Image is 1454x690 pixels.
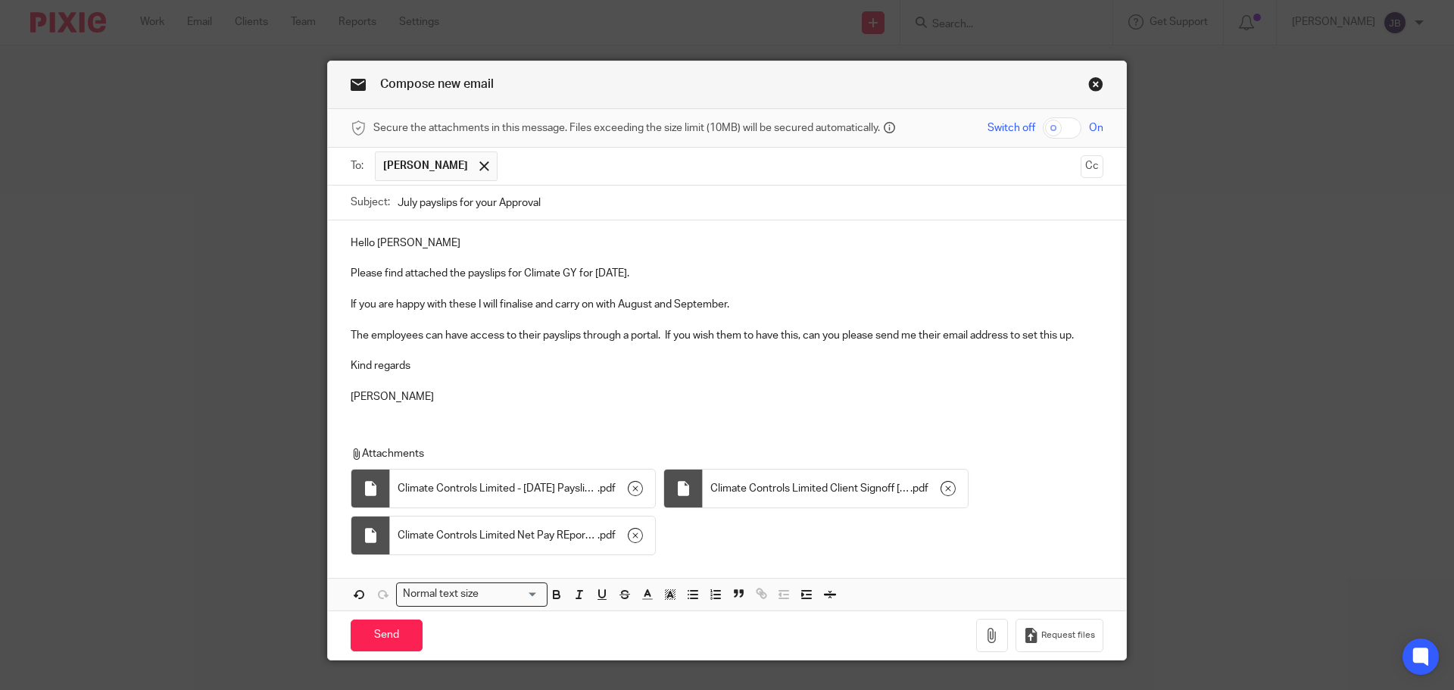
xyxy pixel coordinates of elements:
span: Normal text size [400,586,482,602]
label: To: [351,158,367,173]
span: pdf [913,481,928,496]
span: Compose new email [380,78,494,90]
button: Cc [1081,155,1103,178]
p: [PERSON_NAME] [351,389,1103,404]
span: Climate Controls Limited - [DATE] Payslips (1) [398,481,598,496]
span: Climate Controls Limited Client Signoff [DATE] [710,481,910,496]
p: Hello [PERSON_NAME] [351,236,1103,251]
span: pdf [600,481,616,496]
div: . [390,517,655,554]
div: . [703,470,968,507]
button: Request files [1016,619,1103,653]
span: On [1089,120,1103,136]
div: . [390,470,655,507]
span: Secure the attachments in this message. Files exceeding the size limit (10MB) will be secured aut... [373,120,880,136]
span: Request files [1041,629,1095,642]
input: Send [351,620,423,652]
label: Subject: [351,195,390,210]
input: Search for option [484,586,538,602]
p: Please find attached the payslips for Climate GY for [DATE]. [351,266,1103,281]
p: The employees can have access to their payslips through a portal. If you wish them to have this, ... [351,328,1103,343]
span: pdf [600,528,616,543]
div: Search for option [396,582,548,606]
p: Kind regards [351,358,1103,373]
p: If you are happy with these I will finalise and carry on with August and September. [351,297,1103,312]
span: Switch off [988,120,1035,136]
a: Close this dialog window [1088,76,1103,97]
span: [PERSON_NAME] [383,158,468,173]
p: Attachments [351,446,1082,461]
span: Climate Controls Limited Net Pay REport [DATE] [398,528,598,543]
